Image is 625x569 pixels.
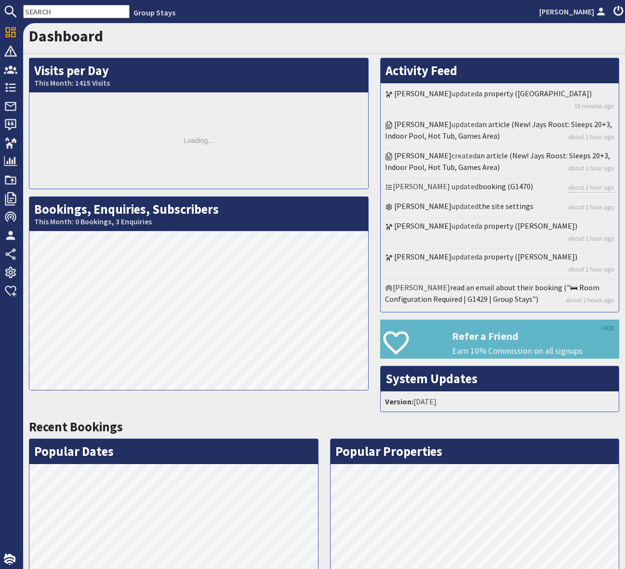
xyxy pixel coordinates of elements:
[479,201,533,211] a: the site settings
[568,132,614,142] a: about 1 hour ago
[385,397,413,406] strong: Version:
[479,181,533,191] a: booking (G1470)
[394,151,452,160] a: [PERSON_NAME]
[385,283,599,304] a: read an email about their booking ("🛏 Room Configuration Required | G1429 | Group Stays")
[380,320,619,359] a: Refer a Friend Earn 10% Commission on all signups
[383,394,616,409] li: [DATE]
[479,89,592,98] a: a property ([GEOGRAPHIC_DATA])
[568,183,614,193] a: about 1 hour ago
[29,197,368,231] h2: Bookings, Enquiries, Subscribers
[385,151,610,172] a: an article (New! Jays Roost: Sleeps 20+3, Indoor Pool, Hot Tub, Games Area)
[383,218,616,249] li: updated
[601,323,615,334] a: HIDE
[133,8,175,17] a: Group Stays
[29,439,318,464] h2: Popular Dates
[394,201,452,211] a: [PERSON_NAME]
[383,116,616,147] li: updated
[452,345,619,357] p: Earn 10% Commission on all signups
[566,296,614,305] a: about 2 hours ago
[4,554,15,565] img: staytech_i_w-64f4e8e9ee0a9c174fd5317b4b171b261742d2d393467e5bdba4413f4f884c10.svg
[386,63,457,78] a: Activity Feed
[29,26,103,46] a: Dashboard
[568,234,614,243] a: about 1 hour ago
[394,252,452,261] a: [PERSON_NAME]
[394,119,452,129] a: [PERSON_NAME]
[29,419,123,435] a: Recent Bookings
[568,203,614,212] a: about 1 hour ago
[394,89,452,98] a: [PERSON_NAME]
[331,439,619,464] h2: Popular Properties
[568,265,614,274] a: about 1 hour ago
[539,6,608,17] a: [PERSON_NAME]
[383,86,616,116] li: updated
[383,179,616,198] li: [PERSON_NAME] updated
[385,119,612,141] a: an article (New! Jays Roost: Sleeps 20+3, Indoor Pool, Hot Tub, Games Area)
[452,330,619,342] h3: Refer a Friend
[34,217,363,226] small: This Month: 0 Bookings, 3 Enquiries
[34,78,363,88] small: This Month: 1415 Visits
[29,92,368,189] div: Loading...
[479,221,577,231] a: a property ([PERSON_NAME])
[29,58,368,92] h2: Visits per Day
[383,249,616,280] li: updated
[394,221,452,231] a: [PERSON_NAME]
[383,280,616,310] li: [PERSON_NAME]
[386,371,478,387] a: System Updates
[574,102,614,111] a: 18 minutes ago
[23,5,130,18] input: SEARCH
[383,148,616,179] li: created
[383,198,616,218] li: updated
[568,164,614,173] a: about 1 hour ago
[479,252,577,261] a: a property ([PERSON_NAME])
